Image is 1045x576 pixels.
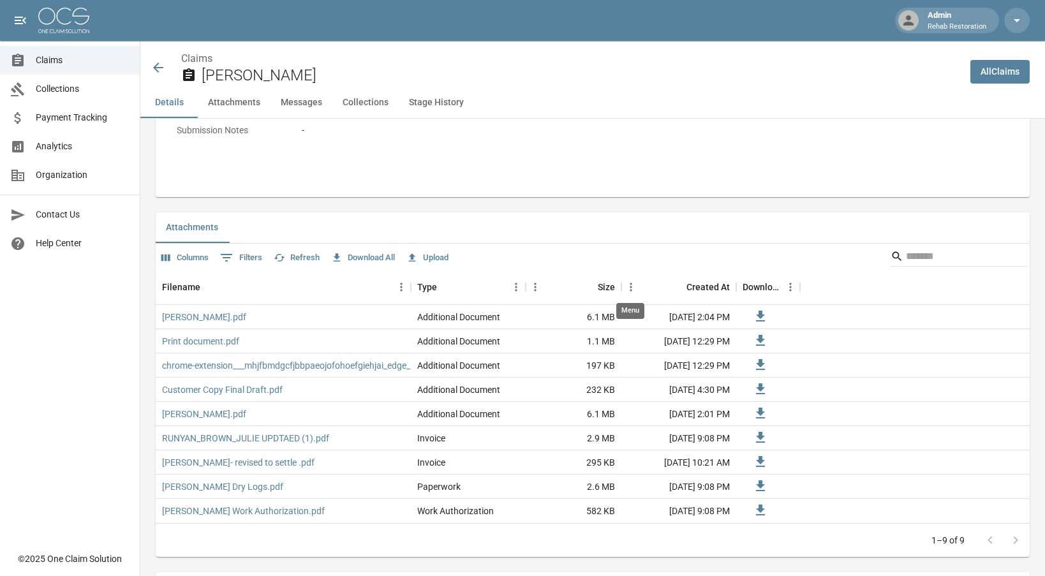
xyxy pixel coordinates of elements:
p: Submission Notes [171,118,286,143]
div: 197 KB [526,353,621,378]
div: 2.6 MB [526,475,621,499]
div: Menu [616,303,644,319]
div: Search [891,246,1027,269]
div: [DATE] 12:29 PM [621,353,736,378]
div: 2.9 MB [526,426,621,450]
button: Attachments [198,87,271,118]
div: 6.1 MB [526,402,621,426]
span: Contact Us [36,208,130,221]
div: 582 KB [526,499,621,523]
div: - [302,124,1009,137]
a: Customer Copy Final Draft.pdf [162,383,283,396]
p: Rehab Restoration [928,22,986,33]
button: Refresh [271,248,323,268]
div: anchor tabs [140,87,1045,118]
div: Invoice [417,432,445,445]
button: Details [140,87,198,118]
span: Collections [36,82,130,96]
div: [DATE] 12:29 PM [621,329,736,353]
div: Filename [156,269,411,305]
div: 6.1 MB [526,305,621,329]
button: Menu [526,277,545,297]
h2: [PERSON_NAME] [202,66,960,85]
div: Download [736,269,800,305]
a: [PERSON_NAME].pdf [162,408,246,420]
div: Type [417,269,437,305]
div: [DATE] 4:30 PM [621,378,736,402]
button: Attachments [156,212,228,243]
p: 1–9 of 9 [931,534,965,547]
a: [PERSON_NAME] Work Authorization.pdf [162,505,325,517]
nav: breadcrumb [181,51,960,66]
span: Payment Tracking [36,111,130,124]
div: related-list tabs [156,212,1030,243]
button: Menu [392,277,411,297]
span: Organization [36,168,130,182]
div: 1.1 MB [526,329,621,353]
div: Additional Document [417,383,500,396]
div: Size [526,269,621,305]
div: [DATE] 9:08 PM [621,475,736,499]
img: ocs-logo-white-transparent.png [38,8,89,33]
a: Print document.pdf [162,335,239,348]
div: Filename [162,269,200,305]
button: Upload [403,248,452,268]
div: Work Authorization [417,505,494,517]
div: [DATE] 10:21 AM [621,450,736,475]
button: Messages [271,87,332,118]
div: [DATE] 9:08 PM [621,426,736,450]
div: © 2025 One Claim Solution [18,552,122,565]
a: RUNYAN_BROWN_JULIE UPDTAED (1).pdf [162,432,329,445]
button: Menu [507,277,526,297]
span: Claims [36,54,130,67]
div: Additional Document [417,311,500,323]
div: Invoice [417,456,445,469]
button: open drawer [8,8,33,33]
button: Download All [328,248,398,268]
a: AllClaims [970,60,1030,84]
button: Select columns [158,248,212,268]
span: Help Center [36,237,130,250]
button: Stage History [399,87,474,118]
div: Size [598,269,615,305]
div: 232 KB [526,378,621,402]
div: Paperwork [417,480,461,493]
div: Created At [686,269,730,305]
div: 295 KB [526,450,621,475]
div: Additional Document [417,359,500,372]
div: Download [743,269,781,305]
span: Analytics [36,140,130,153]
div: [DATE] 2:01 PM [621,402,736,426]
button: Menu [781,277,800,297]
a: Claims [181,52,212,64]
a: chrome-extension___mhjfbmdgcfjbbpaeojofohoefgiehjai_edge_pdf_index.pdf [162,359,464,372]
div: Created At [621,269,736,305]
div: Admin [923,9,991,32]
a: [PERSON_NAME] Dry Logs.pdf [162,480,283,493]
button: Show filters [217,247,265,268]
div: [DATE] 2:04 PM [621,305,736,329]
button: Menu [621,277,641,297]
button: Collections [332,87,399,118]
a: [PERSON_NAME]- revised to settle .pdf [162,456,315,469]
div: Additional Document [417,408,500,420]
div: Type [411,269,526,305]
div: [DATE] 9:08 PM [621,499,736,523]
div: Additional Document [417,335,500,348]
a: [PERSON_NAME].pdf [162,311,246,323]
